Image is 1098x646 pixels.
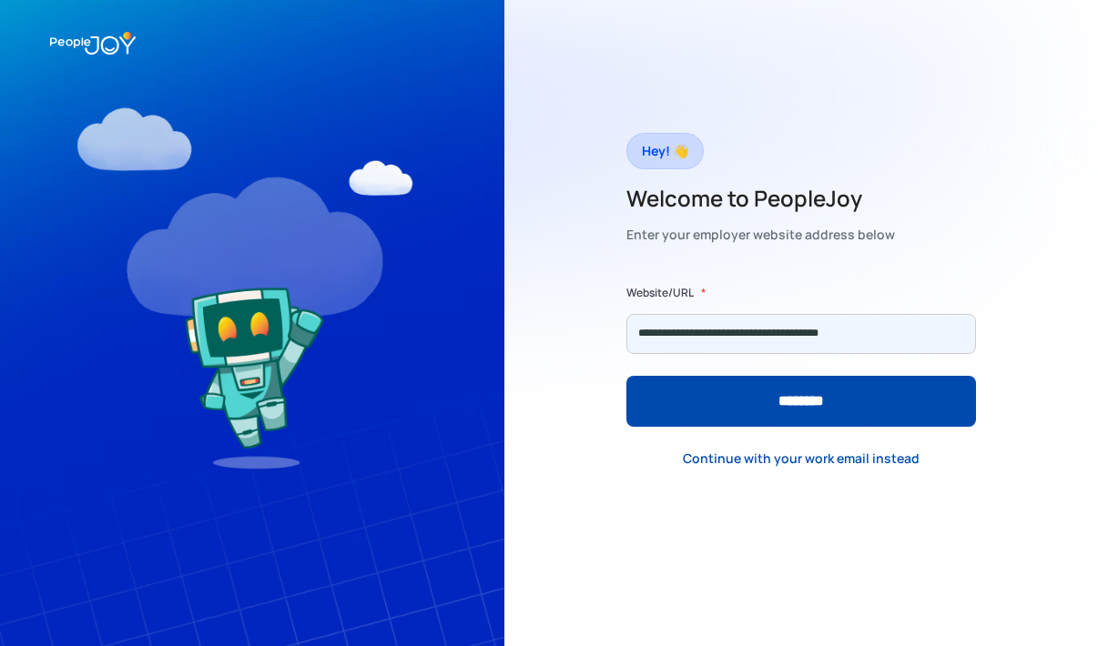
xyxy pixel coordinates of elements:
[626,222,895,247] div: Enter your employer website address below
[668,440,934,478] a: Continue with your work email instead
[626,284,976,427] form: Form
[626,284,694,302] label: Website/URL
[683,449,920,468] div: Continue with your work email instead
[642,138,688,164] div: Hey! 👋
[626,184,895,213] h2: Welcome to PeopleJoy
